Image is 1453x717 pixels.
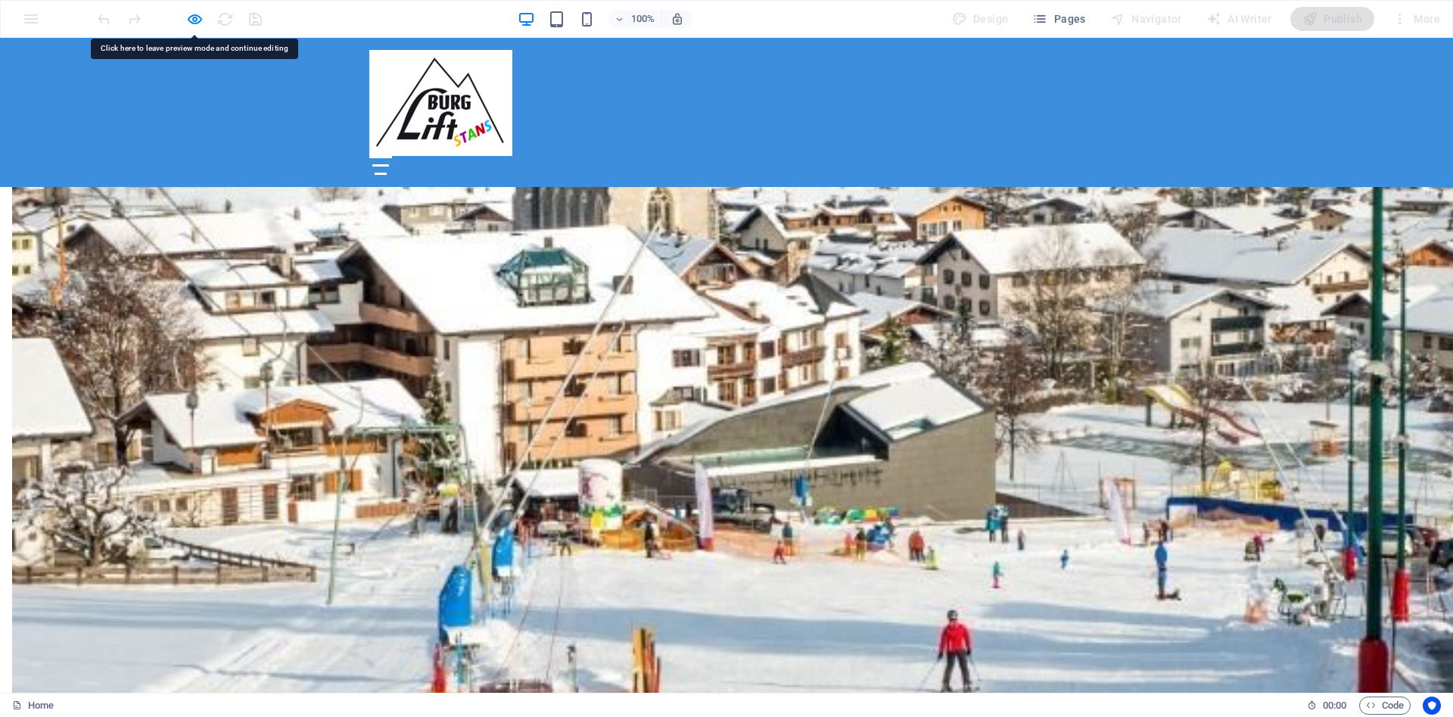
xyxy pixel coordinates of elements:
[670,12,684,26] i: On resize automatically adjust zoom level to fit chosen device.
[631,10,655,28] h6: 100%
[946,7,1015,31] div: Design (Ctrl+Alt+Y)
[1026,7,1091,31] button: Pages
[1366,697,1404,715] span: Code
[1333,700,1336,711] span: :
[1359,697,1411,715] button: Code
[1307,697,1347,715] h6: Session time
[12,697,54,715] a: Click to cancel selection. Double-click to open Pages
[608,10,662,28] button: 100%
[1323,697,1346,715] span: 00 00
[369,12,512,118] img: burglift.at
[1032,11,1085,26] span: Pages
[1423,697,1441,715] button: Usercentrics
